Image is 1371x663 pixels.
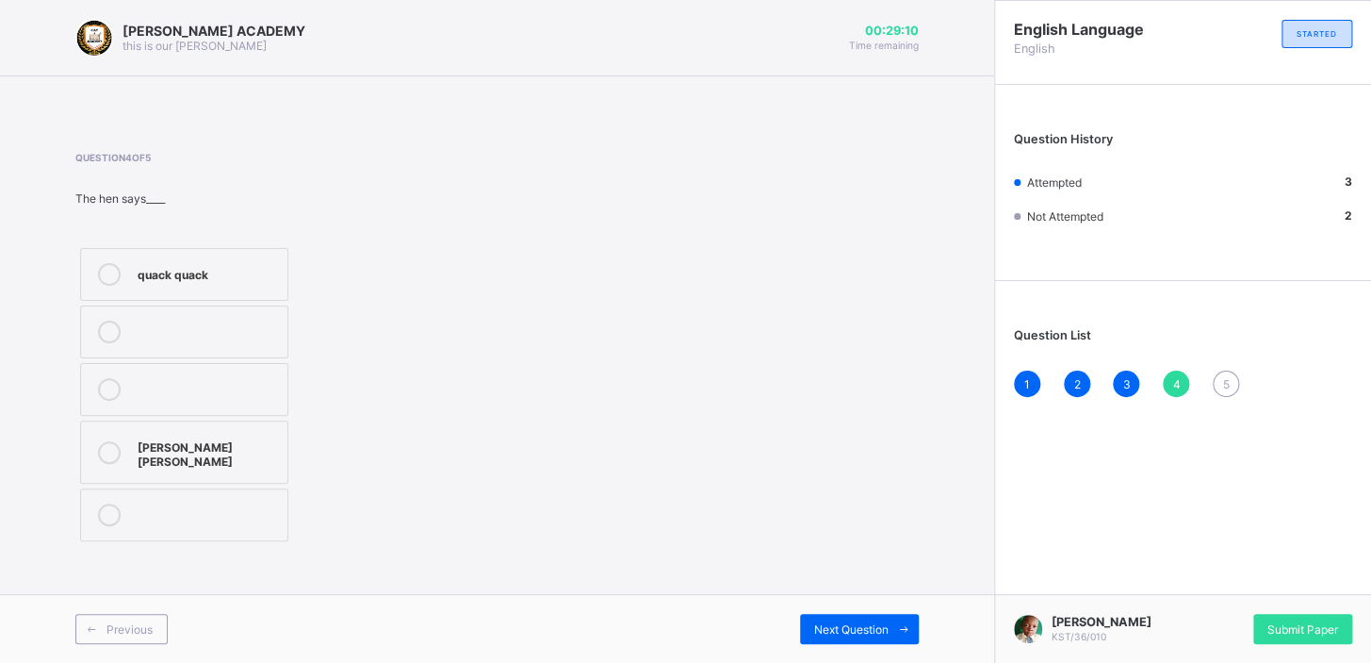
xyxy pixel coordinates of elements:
[1297,29,1337,39] span: STARTED
[122,23,305,39] span: [PERSON_NAME] ACADEMY
[1172,377,1180,391] span: 4
[1345,174,1352,189] b: 3
[1073,377,1080,391] span: 2
[138,436,278,469] div: [PERSON_NAME] [PERSON_NAME]
[849,40,919,51] span: Time remaining
[1052,615,1151,629] span: [PERSON_NAME]
[1014,20,1183,39] span: English Language
[1014,41,1183,56] span: English
[1052,631,1106,642] span: KST/36/010
[1014,132,1113,146] span: Question History
[75,152,438,163] span: Question 4 of 5
[1122,377,1130,391] span: 3
[1222,377,1229,391] span: 5
[122,39,267,53] span: this is our [PERSON_NAME]
[1026,209,1102,224] span: Not Attempted
[75,191,438,206] div: The hen says____
[1345,208,1352,223] b: 2
[1026,175,1081,190] span: Attempted
[138,263,278,282] div: quack quack
[814,622,889,637] span: Next Question
[1014,328,1091,342] span: Question List
[1024,377,1030,391] span: 1
[1267,622,1338,637] span: Submit Paper
[106,622,153,637] span: Previous
[849,24,919,38] span: 00:29:10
